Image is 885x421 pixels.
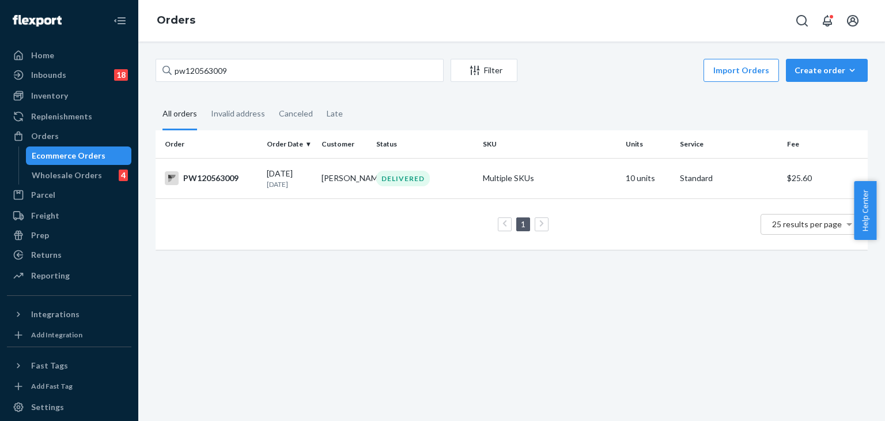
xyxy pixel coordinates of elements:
[31,381,73,391] div: Add Fast Tag
[7,356,131,375] button: Fast Tags
[327,99,343,129] div: Late
[279,99,313,129] div: Canceled
[841,9,864,32] button: Open account menu
[119,170,128,181] div: 4
[114,69,128,81] div: 18
[816,9,839,32] button: Open notifications
[32,150,105,161] div: Ecommerce Orders
[26,146,132,165] a: Ecommerce Orders
[26,166,132,185] a: Wholesale Orders4
[7,328,131,342] a: Add Integration
[7,46,131,65] a: Home
[7,305,131,324] button: Integrations
[162,99,197,130] div: All orders
[854,181,876,240] button: Help Center
[157,14,195,27] a: Orders
[675,130,782,158] th: Service
[7,206,131,225] a: Freight
[7,246,131,264] a: Returns
[31,50,54,61] div: Home
[147,4,205,37] ol: breadcrumbs
[7,186,131,204] a: Parcel
[13,15,62,27] img: Flexport logo
[31,130,59,142] div: Orders
[7,127,131,145] a: Orders
[31,189,55,201] div: Parcel
[317,158,372,198] td: [PERSON_NAME]
[31,401,64,413] div: Settings
[211,99,265,129] div: Invalid address
[791,9,814,32] button: Open Search Box
[680,172,777,184] p: Standard
[31,111,92,122] div: Replenishments
[7,266,131,285] a: Reporting
[7,226,131,245] a: Prep
[372,130,478,158] th: Status
[478,130,621,158] th: SKU
[704,59,779,82] button: Import Orders
[7,66,131,84] a: Inbounds18
[322,139,367,149] div: Customer
[782,130,868,158] th: Fee
[772,219,842,229] span: 25 results per page
[32,170,102,181] div: Wholesale Orders
[156,59,444,82] input: Search orders
[31,270,70,281] div: Reporting
[782,158,868,198] td: $25.60
[156,130,262,158] th: Order
[795,65,859,76] div: Create order
[786,59,868,82] button: Create order
[7,87,131,105] a: Inventory
[7,398,131,416] a: Settings
[31,309,80,320] div: Integrations
[31,210,59,221] div: Freight
[31,69,66,81] div: Inbounds
[31,90,68,102] div: Inventory
[478,158,621,198] td: Multiple SKUs
[31,360,68,371] div: Fast Tags
[519,219,528,229] a: Page 1 is your current page
[621,158,676,198] td: 10 units
[108,9,131,32] button: Close Navigation
[451,59,517,82] button: Filter
[31,330,82,340] div: Add Integration
[7,107,131,126] a: Replenishments
[376,171,430,186] div: DELIVERED
[31,230,49,241] div: Prep
[451,65,517,76] div: Filter
[267,179,312,189] p: [DATE]
[267,168,312,189] div: [DATE]
[165,171,258,185] div: PW120563009
[621,130,676,158] th: Units
[31,249,62,261] div: Returns
[262,130,317,158] th: Order Date
[7,379,131,393] a: Add Fast Tag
